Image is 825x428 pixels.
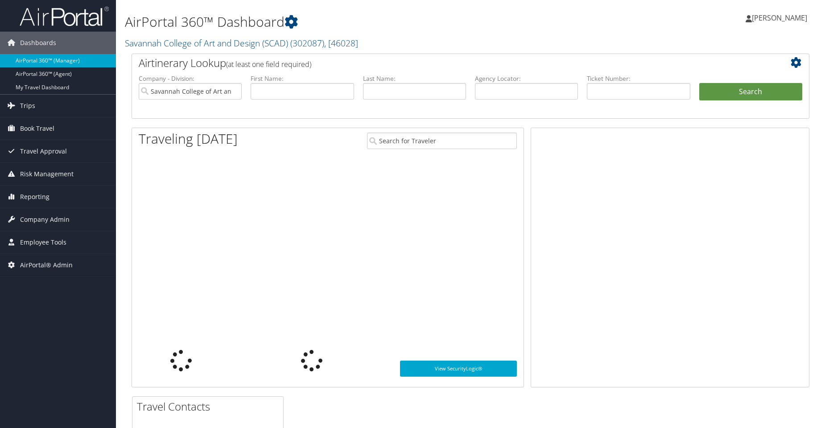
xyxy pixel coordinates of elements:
[125,12,586,31] h1: AirPortal 360™ Dashboard
[20,32,56,54] span: Dashboards
[363,74,466,83] label: Last Name:
[139,129,238,148] h1: Traveling [DATE]
[20,208,70,231] span: Company Admin
[251,74,354,83] label: First Name:
[20,163,74,185] span: Risk Management
[125,37,358,49] a: Savannah College of Art and Design (SCAD)
[290,37,324,49] span: ( 302087 )
[699,83,802,101] button: Search
[587,74,690,83] label: Ticket Number:
[20,117,54,140] span: Book Travel
[137,399,283,414] h2: Travel Contacts
[20,231,66,253] span: Employee Tools
[20,6,109,27] img: airportal-logo.png
[139,55,746,71] h2: Airtinerary Lookup
[746,4,816,31] a: [PERSON_NAME]
[475,74,578,83] label: Agency Locator:
[324,37,358,49] span: , [ 46028 ]
[226,59,311,69] span: (at least one field required)
[20,254,73,276] span: AirPortal® Admin
[20,95,35,117] span: Trips
[367,133,517,149] input: Search for Traveler
[20,186,49,208] span: Reporting
[20,140,67,162] span: Travel Approval
[400,361,517,377] a: View SecurityLogic®
[139,74,242,83] label: Company - Division:
[752,13,807,23] span: [PERSON_NAME]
